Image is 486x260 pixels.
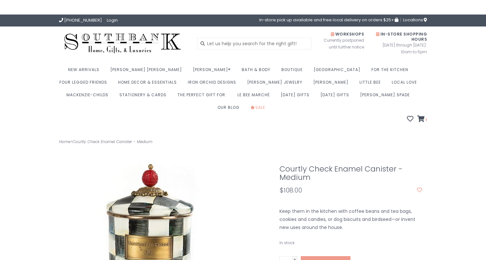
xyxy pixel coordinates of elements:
[238,90,273,103] a: Le Bee Marché
[118,78,180,90] a: Home Decor & Essentials
[417,116,427,123] a: 1
[68,65,103,78] a: New Arrivals
[218,103,243,116] a: Our Blog
[59,31,186,56] img: Southbank Gift Company -- Home, Gifts, and Luxuries
[371,65,411,78] a: For the Kitchen
[259,18,398,22] span: in-store pick up available and free local delivery on orders $25+
[177,90,230,103] a: The perfect gift for:
[54,138,243,145] div: >
[392,78,420,90] a: Local Love
[59,139,70,144] a: Home
[247,78,306,90] a: [PERSON_NAME] Jewelry
[119,90,170,103] a: Stationery & Cards
[250,103,268,116] a: Sale
[59,17,102,23] a: [PHONE_NUMBER]
[64,17,102,23] span: [PHONE_NUMBER]
[374,42,427,55] span: [DATE] through [DATE]: 10am to 5pm
[193,65,234,78] a: [PERSON_NAME]®
[314,65,364,78] a: [GEOGRAPHIC_DATA]
[316,37,364,50] span: Currently postponed until further notice
[279,165,422,182] h1: Courtly Check Enamel Canister - Medium
[110,65,185,78] a: [PERSON_NAME] [PERSON_NAME]
[59,78,110,90] a: Four Legged Friends
[242,65,274,78] a: Bath & Body
[281,65,306,78] a: Boutique
[107,17,118,23] a: Login
[72,139,152,144] a: Courtly Check Enamel Canister - Medium
[279,186,302,195] span: $108.00
[403,17,427,23] span: Locations
[281,90,313,103] a: [DATE] Gifts
[188,78,239,90] a: Iron Orchid Designs
[313,78,352,90] a: [PERSON_NAME]
[425,117,427,122] span: 1
[279,240,295,245] span: In stock
[376,31,427,42] span: In-Store Shopping Hours
[359,78,384,90] a: Little Bee
[331,31,364,37] span: Workshops
[400,18,427,22] a: Locations
[66,90,112,103] a: MacKenzie-Childs
[417,187,422,193] a: Add to wishlist
[360,90,413,103] a: [PERSON_NAME] Spade
[197,38,312,49] input: Let us help you search for the right gift!
[320,90,352,103] a: [DATE] Gifts
[275,207,427,232] div: Keep them in the kitchen with coffee beans and tea bags, cookies and candies, or dog biscuits and...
